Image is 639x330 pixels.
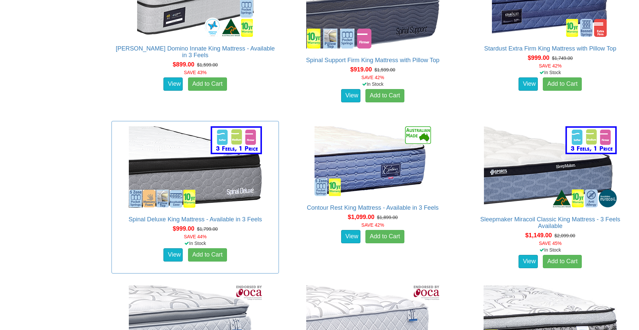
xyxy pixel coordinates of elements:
[163,248,183,262] a: View
[350,66,372,73] span: $919.00
[197,226,218,232] del: $1,799.00
[377,215,398,220] del: $1,899.00
[519,255,538,268] a: View
[539,63,561,68] font: SAVE 42%
[365,89,404,102] a: Add to Cart
[361,75,384,80] font: SAVE 42%
[552,55,573,61] del: $1,749.00
[128,216,262,223] a: Spinal Deluxe King Mattress - Available in 3 Feels
[110,240,280,247] div: In Stock
[365,230,404,243] a: Add to Cart
[288,81,458,87] div: In Stock
[184,70,207,75] font: SAVE 43%
[543,77,582,91] a: Add to Cart
[525,232,552,239] span: $1,149.00
[307,204,439,211] a: Contour Rest King Mattress - Available in 3 Feels
[348,214,374,220] span: $1,099.00
[361,222,384,228] font: SAVE 42%
[465,247,635,253] div: In Stock
[184,234,207,239] font: SAVE 44%
[519,77,538,91] a: View
[188,248,227,262] a: Add to Cart
[480,216,620,229] a: Sleepmaker Miracoil Classic King Mattress - 3 Feels Available
[173,61,194,68] span: $899.00
[341,89,360,102] a: View
[554,233,575,238] del: $2,099.00
[127,125,264,209] img: Spinal Deluxe King Mattress - Available in 3 Feels
[539,241,561,246] font: SAVE 45%
[116,45,275,58] a: [PERSON_NAME] Domino Innate King Mattress - Available in 3 Feels
[313,125,433,198] img: Contour Rest King Mattress - Available in 3 Feels
[306,57,439,63] a: Spinal Support Firm King Mattress with Pillow Top
[528,55,549,61] span: $999.00
[197,62,218,67] del: $1,599.00
[465,69,635,76] div: In Stock
[374,67,395,72] del: $1,599.00
[543,255,582,268] a: Add to Cart
[173,225,194,232] span: $999.00
[188,77,227,91] a: Add to Cart
[484,45,616,52] a: Stardust Extra Firm King Mattress with Pillow Top
[163,77,183,91] a: View
[341,230,360,243] a: View
[482,125,618,209] img: Sleepmaker Miracoil Classic King Mattress - 3 Feels Available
